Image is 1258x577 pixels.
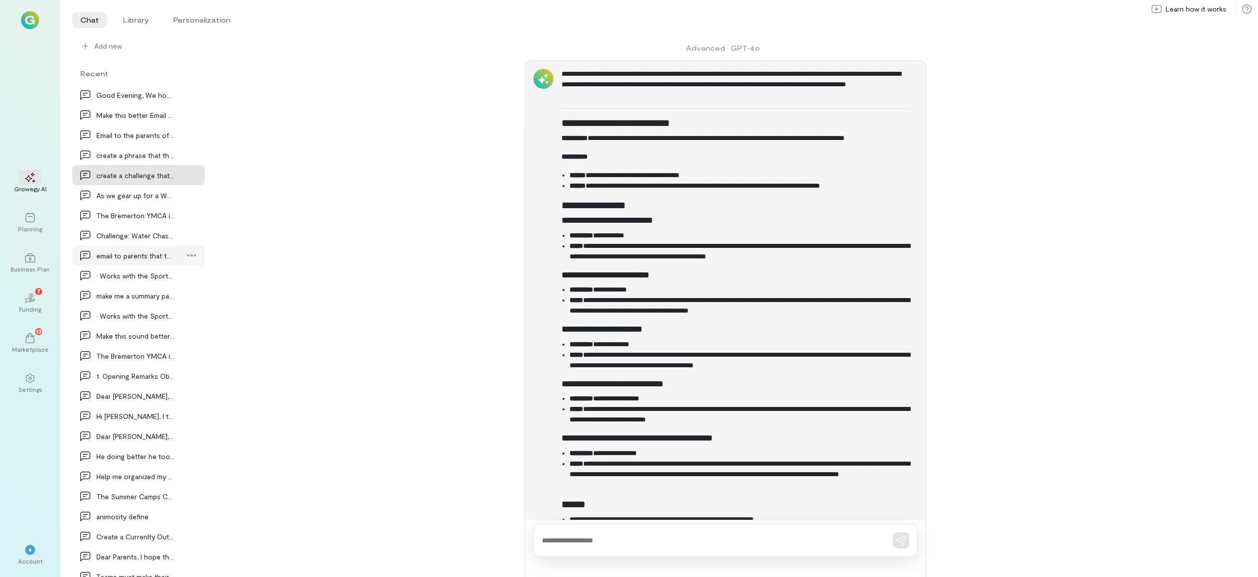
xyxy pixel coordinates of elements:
div: create a challenge that is like amazing race as a… [96,170,175,181]
a: Growegy AI [12,165,48,201]
span: Add new [94,41,122,51]
div: Settings [19,385,42,393]
div: Funding [19,305,41,313]
div: Make this sound better Email to CIT Counsleor in… [96,331,175,341]
div: create a phrase that they have to go to the field… [96,150,175,161]
a: Funding [12,285,48,321]
div: Recent [72,68,205,79]
div: Make this better Email to the parents of [PERSON_NAME] d… [96,110,175,120]
div: The Bremerton YMCA is committed to promoting heal… [96,210,175,221]
div: Dear [PERSON_NAME], I wanted to follow up on our… [96,431,175,442]
div: Email to the parents of [PERSON_NAME] Good aftern… [96,130,175,140]
span: 7 [37,286,41,296]
div: The Summer Camps Coordinator is responsible to do… [96,491,175,502]
div: Business Plan [11,265,50,273]
div: He doing better he took a very long nap and think… [96,451,175,462]
a: Settings [12,365,48,401]
div: email to parents that their child needs to bring… [96,250,175,261]
div: 1. Opening Remarks Objective: Discuss recent cam… [96,371,175,381]
div: • Works with the Sports and Rec Director on the p… [96,311,175,321]
a: Planning [12,205,48,241]
div: make me a summary paragraph for my resume Dedicat… [96,291,175,301]
div: Create a Currenlty Out of the office message for… [96,531,175,542]
a: Marketplace [12,325,48,361]
li: Personalization [165,12,238,28]
div: Planning [18,225,42,233]
div: • Works with the Sports and Rec Director on the p… [96,270,175,281]
li: Chat [72,12,107,28]
div: Marketplace [12,345,49,353]
span: Learn how it works [1166,4,1226,14]
span: 13 [36,327,42,336]
div: Good Evening, We hope this message finds you well… [96,90,175,100]
div: Dear [PERSON_NAME], I hope this message finds yo… [96,391,175,401]
div: Hi [PERSON_NAME], I tried calling but couldn't get throu… [96,411,175,421]
div: Growegy AI [14,185,47,193]
div: As we gear up for a Week 9 Amazing Race, it's imp… [96,190,175,201]
div: Account [18,557,43,565]
div: Help me organized my thoughts of how to communica… [96,471,175,482]
a: Business Plan [12,245,48,281]
div: Dear Parents, I hope this message finds you well.… [96,551,175,562]
div: Challenge: Water Chaser Your next task awaits at… [96,230,175,241]
div: animosity define [96,511,175,522]
div: The Bremerton YMCA is proud to join the Bremerton… [96,351,175,361]
div: *Account [12,537,48,573]
li: Library [115,12,157,28]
